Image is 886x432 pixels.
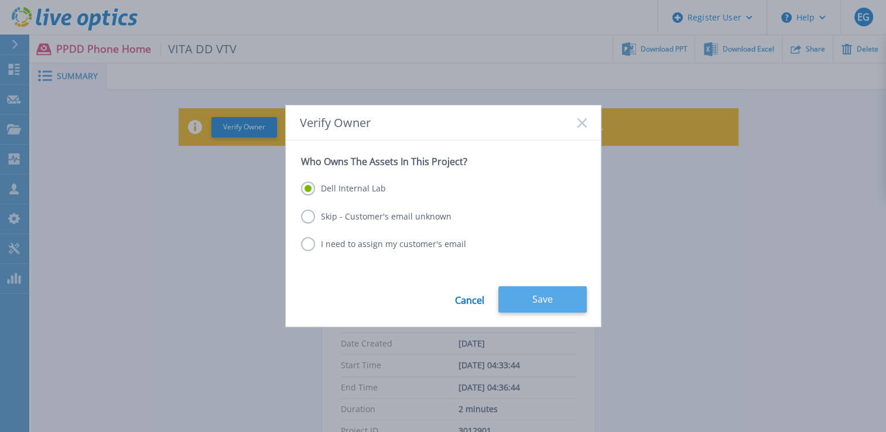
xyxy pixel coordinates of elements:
[301,156,586,167] p: Who Owns The Assets In This Project?
[300,116,371,129] span: Verify Owner
[498,286,587,313] button: Save
[301,210,451,224] label: Skip - Customer's email unknown
[455,286,484,313] a: Cancel
[301,181,386,196] label: Dell Internal Lab
[301,237,466,251] label: I need to assign my customer's email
